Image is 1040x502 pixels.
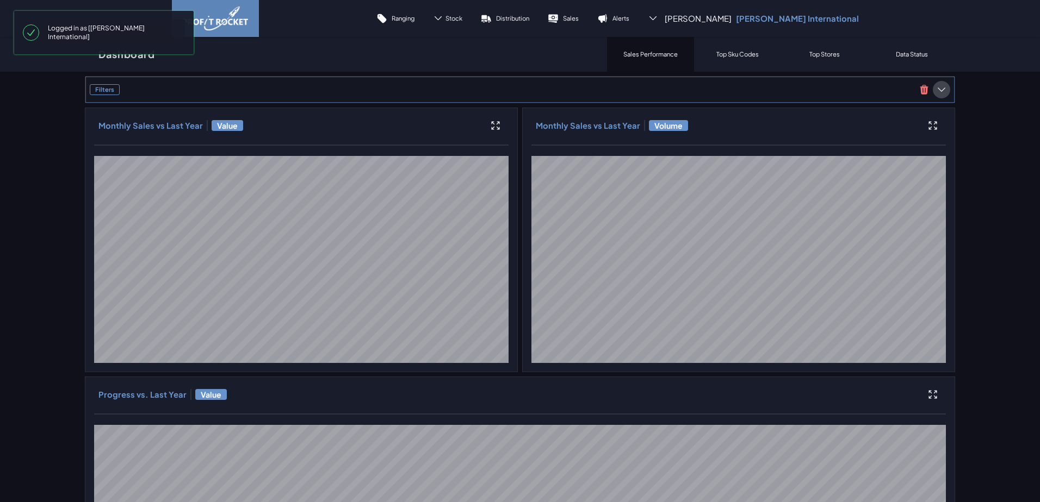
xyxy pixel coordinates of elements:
[563,14,579,22] p: Sales
[665,13,732,24] span: [PERSON_NAME]
[392,14,414,22] p: Ranging
[212,120,243,131] span: Value
[612,14,629,22] p: Alerts
[588,5,639,32] a: Alerts
[649,120,688,131] span: Volume
[538,5,588,32] a: Sales
[716,50,759,58] p: Top Sku Codes
[98,389,187,400] h3: Progress vs. Last Year
[195,389,227,400] span: Value
[445,14,462,22] span: Stock
[367,5,424,32] a: Ranging
[809,50,840,58] p: Top Stores
[39,20,185,46] span: Logged in as [[PERSON_NAME] International]
[623,50,678,58] p: Sales Performance
[496,14,529,22] p: Distribution
[472,5,538,32] a: Distribution
[896,50,928,58] p: Data Status
[736,13,859,24] p: [PERSON_NAME] International
[536,120,640,131] h3: Monthly Sales vs Last Year
[90,84,120,95] h3: Filters
[183,7,248,30] img: image
[98,120,203,131] h3: Monthly Sales vs Last Year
